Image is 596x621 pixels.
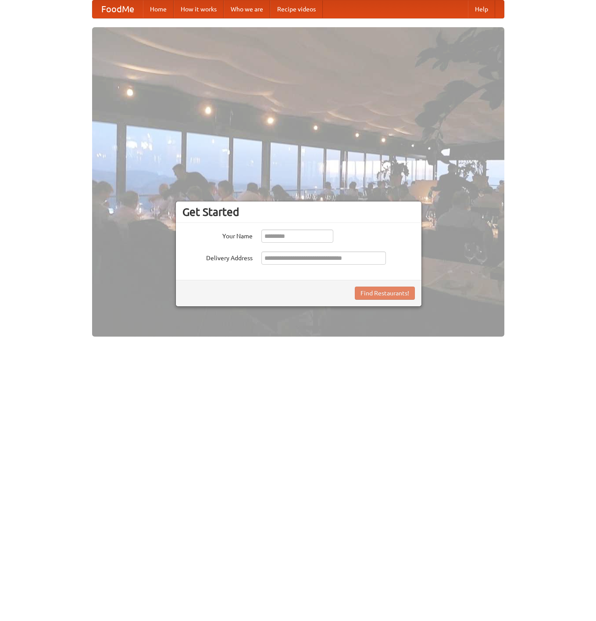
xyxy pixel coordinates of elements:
[174,0,224,18] a: How it works
[93,0,143,18] a: FoodMe
[143,0,174,18] a: Home
[182,205,415,219] h3: Get Started
[468,0,495,18] a: Help
[355,287,415,300] button: Find Restaurants!
[224,0,270,18] a: Who we are
[182,230,253,241] label: Your Name
[270,0,323,18] a: Recipe videos
[182,251,253,262] label: Delivery Address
